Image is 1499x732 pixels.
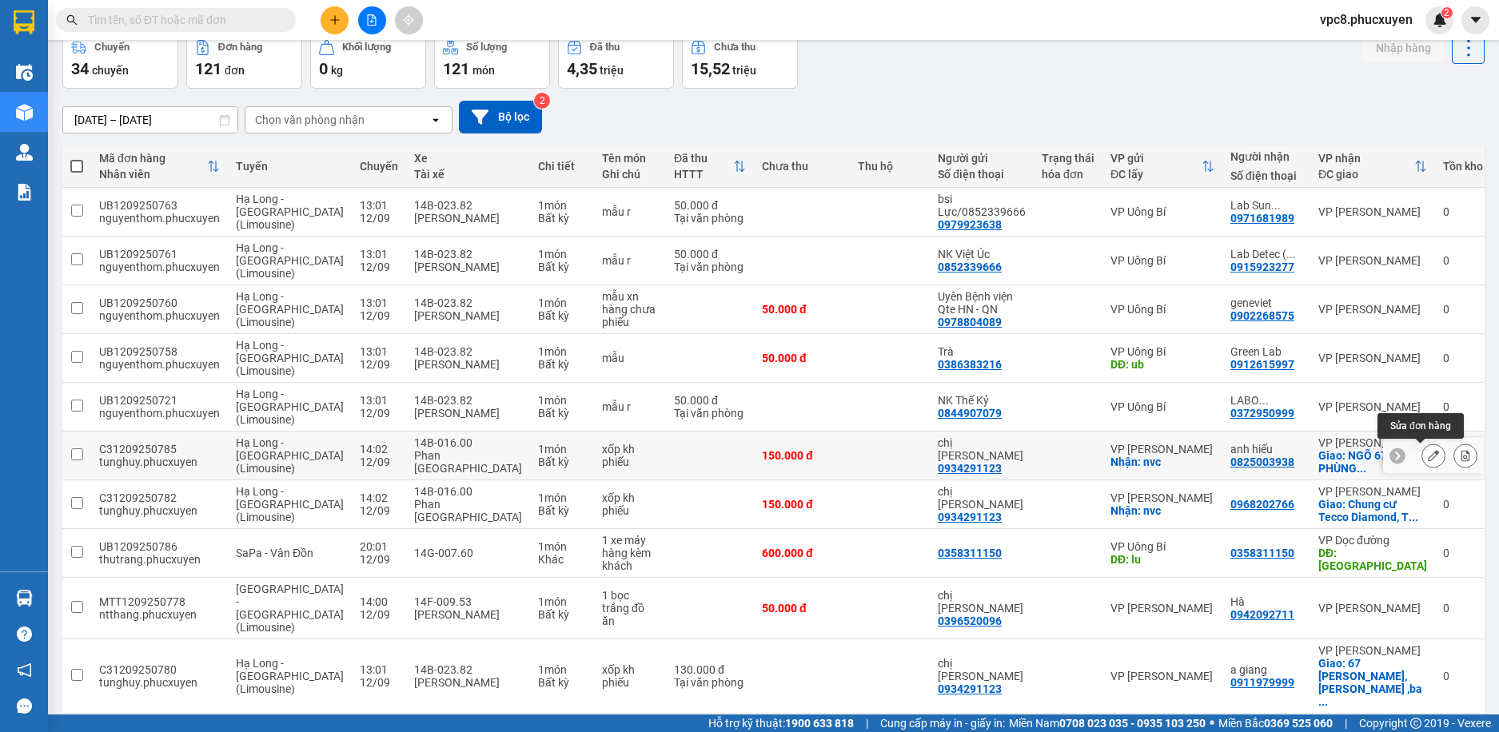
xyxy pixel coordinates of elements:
div: Đã thu [590,42,620,53]
button: Số lượng121món [434,31,550,89]
div: mẫu r [602,400,658,413]
div: VP Uông Bí [1110,400,1214,413]
img: warehouse-icon [16,64,33,81]
div: 12/09 [360,608,398,621]
div: mẫu r [602,205,658,218]
div: 14F-009.53 [414,595,522,608]
span: | [1345,714,1347,732]
span: Hạ Long - [GEOGRAPHIC_DATA] (Limousine) [236,388,344,426]
div: 0912615997 [1230,358,1294,371]
div: 1 món [538,296,586,309]
div: 14:02 [360,491,398,504]
div: 0396520096 [938,615,1002,627]
span: Hạ Long - [GEOGRAPHIC_DATA] (Limousine) [236,657,344,695]
div: VP nhận [1318,152,1414,165]
div: hàng kèm khách [602,547,658,572]
div: Số lượng [466,42,507,53]
div: Trà [938,345,1026,358]
div: 50.000 đ [674,394,746,407]
span: Cung cấp máy in - giấy in: [880,714,1005,732]
div: Số điện thoại [938,168,1026,181]
span: notification [17,662,32,678]
div: 12/09 [360,553,398,566]
div: 14B-016.00 [414,485,522,498]
div: geneviet [1230,296,1302,309]
div: Bất kỳ [538,212,586,225]
div: xốp kh phiếu [602,443,658,468]
div: 1 món [538,540,586,553]
div: 0844907079 [938,407,1002,420]
span: ... [1259,394,1269,407]
div: 14:00 [360,595,398,608]
div: 1 món [538,394,586,407]
div: xốp kh phiếu [602,663,658,689]
div: VP Uông Bí [1110,345,1214,358]
button: Bộ lọc [459,101,542,133]
div: 0825003938 [1230,456,1294,468]
strong: 1900 633 818 [785,717,854,730]
div: 12/09 [360,504,398,517]
div: Tuyến [236,160,344,173]
div: MTT1209250778 [99,595,220,608]
div: 0372950999 [1230,407,1294,420]
img: warehouse-icon [16,590,33,607]
div: Chưa thu [762,160,842,173]
div: [PERSON_NAME] [414,212,522,225]
div: nguyenthom.phucxuyen [99,358,220,371]
input: Tìm tên, số ĐT hoặc mã đơn [88,11,277,29]
th: Toggle SortBy [91,145,228,188]
div: tunghuy.phucxuyen [99,676,220,689]
div: Sửa đơn hàng [1421,444,1445,467]
div: 1 món [538,199,586,212]
div: DĐ: ub [1110,358,1214,371]
span: Hạ Long - [GEOGRAPHIC_DATA] (Limousine) [236,339,344,377]
span: ... [1409,511,1418,523]
div: VP [PERSON_NAME] [1318,254,1427,267]
span: 121 [195,59,221,78]
div: UB1209250721 [99,394,220,407]
div: Đơn hàng [218,42,262,53]
div: 0 [1443,602,1483,615]
span: plus [329,14,341,26]
span: 2 [1444,7,1449,18]
div: 0358311150 [1230,547,1294,559]
span: 4,35 [567,59,597,78]
div: VP [PERSON_NAME] [1110,602,1214,615]
div: Giao: 67 trần phú,kim mã ,ba đình [1318,657,1427,708]
div: Ghi chú [602,168,658,181]
div: UB1209250763 [99,199,220,212]
div: 0 [1443,303,1483,316]
div: thutrang.phucxuyen [99,553,220,566]
div: VP [PERSON_NAME] [1318,485,1427,498]
div: [PERSON_NAME] [414,676,522,689]
div: Số điện thoại [1230,169,1302,182]
div: 0971681989 [1230,212,1294,225]
div: 0911979999 [1230,676,1294,689]
div: a giang [1230,663,1302,676]
span: Miền Nam [1009,714,1206,732]
div: tunghuy.phucxuyen [99,504,220,517]
div: Giao: Chung cư Tecco Diamond, Tứ Hiệp, Thanh Trì, Hà Nội, Việt Nam [1318,498,1427,523]
div: UB1209250758 [99,345,220,358]
span: Hạ Long - [GEOGRAPHIC_DATA] (Limousine) [236,241,344,280]
div: 0934291123 [938,682,1002,695]
div: Nhận: nvc [1110,456,1214,468]
div: Tại văn phòng [674,261,746,273]
div: Đã thu [674,152,733,165]
div: 14B-023.82 [414,248,522,261]
div: 14B-016.00 [414,436,522,449]
span: triệu [600,64,624,77]
div: VP [PERSON_NAME] [1110,491,1214,504]
div: 13:01 [360,663,398,676]
div: Chi tiết [538,160,586,173]
button: Đơn hàng121đơn [186,31,302,89]
div: 1 món [538,248,586,261]
span: kg [331,64,343,77]
button: Chưa thu15,52 triệu [682,31,798,89]
div: Chọn văn phòng nhận [255,112,365,128]
div: Tại văn phòng [674,212,746,225]
div: 13:01 [360,394,398,407]
div: NK Việt Úc [938,248,1026,261]
div: DĐ: lu [1110,553,1214,566]
span: Hỗ trợ kỹ thuật: [708,714,854,732]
